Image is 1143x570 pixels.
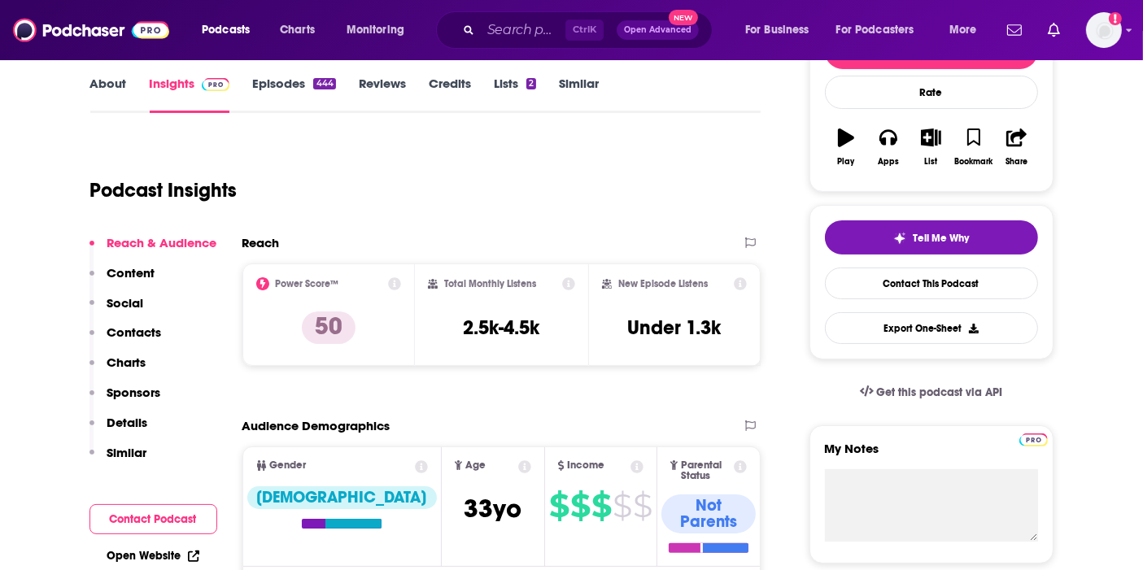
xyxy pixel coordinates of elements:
button: Reach & Audience [89,235,217,265]
p: Details [107,415,148,430]
span: New [669,10,698,25]
p: Sponsors [107,385,161,400]
h1: Podcast Insights [90,178,238,202]
button: List [910,118,952,176]
h2: Reach [242,235,280,250]
div: Play [837,157,854,167]
div: 444 [313,78,335,89]
h2: New Episode Listens [618,278,708,289]
span: $ [549,493,569,519]
button: open menu [335,17,425,43]
button: Similar [89,445,147,475]
a: Show notifications dropdown [1001,16,1028,44]
a: Open Website [107,549,199,563]
a: Pro website [1019,431,1048,446]
span: Age [465,460,486,471]
h3: Under 1.3k [628,315,722,340]
span: Ctrl K [565,20,604,41]
span: Podcasts [202,19,250,41]
a: Reviews [359,76,406,113]
button: Charts [89,355,146,385]
img: User Profile [1086,12,1122,48]
p: Reach & Audience [107,235,217,250]
div: List [925,157,938,167]
a: About [90,76,127,113]
div: Not Parents [661,494,757,533]
img: Podchaser - Follow, Share and Rate Podcasts [13,15,169,46]
span: Get this podcast via API [876,385,1002,399]
button: tell me why sparkleTell Me Why [825,220,1038,255]
button: Share [995,118,1037,176]
img: Podchaser Pro [1019,433,1048,446]
div: 2 [526,78,536,89]
p: Social [107,295,144,311]
span: Logged in as nilam.mukherjee [1086,12,1122,48]
a: Get this podcast via API [847,372,1016,412]
span: Income [568,460,605,471]
span: Parental Status [681,460,731,481]
p: Contacts [107,324,162,340]
button: Content [89,265,155,295]
a: Credits [429,76,471,113]
button: Open AdvancedNew [617,20,699,40]
h2: Total Monthly Listens [444,278,536,289]
img: Podchaser Pro [202,78,230,91]
button: Play [825,118,867,176]
span: Monitoring [347,19,404,41]
button: Sponsors [89,385,161,415]
h3: 2.5k-4.5k [463,315,539,340]
a: Show notifications dropdown [1041,16,1067,44]
a: Similar [559,76,599,113]
p: 50 [302,311,356,344]
button: Bookmark [953,118,995,176]
span: Tell Me Why [913,232,969,245]
span: Open Advanced [624,26,691,34]
span: $ [633,493,652,519]
button: Contacts [89,324,162,355]
h2: Power Score™ [276,278,339,289]
svg: Add a profile image [1109,12,1122,25]
span: For Podcasters [836,19,914,41]
div: Share [1006,157,1027,167]
span: Gender [270,460,307,471]
span: For Business [745,19,809,41]
button: Export One-Sheet [825,312,1038,344]
div: Rate [825,76,1038,109]
button: Details [89,415,148,445]
button: open menu [734,17,830,43]
label: My Notes [825,441,1038,469]
span: 33 yo [464,493,521,524]
div: Apps [878,157,899,167]
img: tell me why sparkle [893,232,906,245]
span: More [949,19,977,41]
p: Similar [107,445,147,460]
h2: Audience Demographics [242,418,390,433]
a: Charts [269,17,325,43]
button: Apps [867,118,910,176]
input: Search podcasts, credits, & more... [481,17,565,43]
a: Contact This Podcast [825,268,1038,299]
div: Bookmark [954,157,992,167]
div: Search podcasts, credits, & more... [452,11,728,49]
span: $ [613,493,631,519]
button: open menu [938,17,997,43]
button: open menu [826,17,938,43]
button: Social [89,295,144,325]
button: Show profile menu [1086,12,1122,48]
button: open menu [190,17,271,43]
p: Content [107,265,155,281]
a: Episodes444 [252,76,335,113]
button: Contact Podcast [89,504,217,534]
a: Lists2 [494,76,536,113]
span: $ [591,493,611,519]
div: [DEMOGRAPHIC_DATA] [247,486,437,509]
p: Charts [107,355,146,370]
a: InsightsPodchaser Pro [150,76,230,113]
span: $ [570,493,590,519]
span: Charts [280,19,315,41]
